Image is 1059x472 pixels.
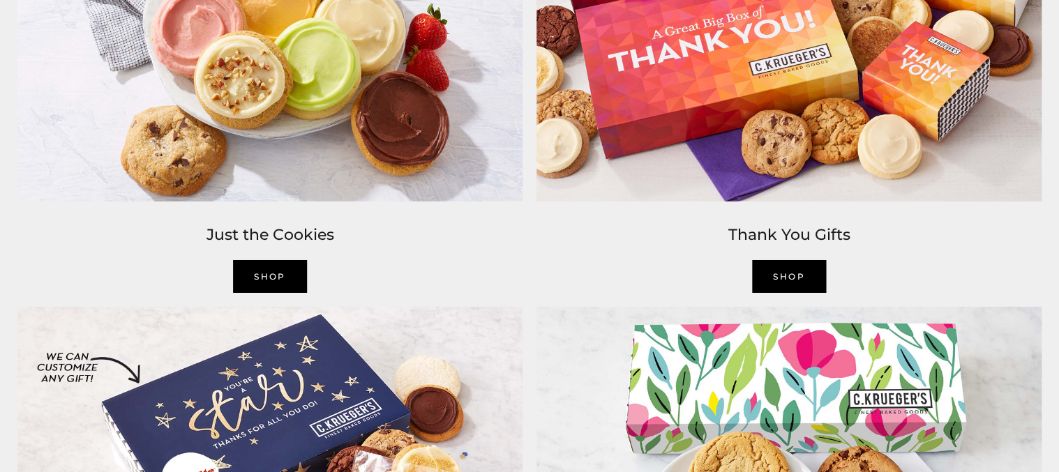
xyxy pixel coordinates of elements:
h2: Thank You Gifts [536,222,1042,248]
a: shop [752,260,826,293]
a: Shop [233,260,307,293]
iframe: Sign Up via Text for Offers [11,419,144,461]
h2: Just the Cookies [17,222,523,248]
